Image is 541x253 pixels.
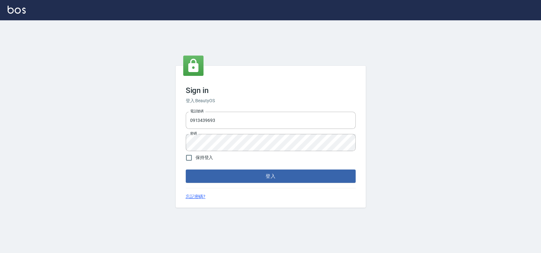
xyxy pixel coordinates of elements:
[186,97,356,104] h6: 登入 BeautyOS
[190,131,197,136] label: 密碼
[196,154,213,161] span: 保持登入
[186,170,356,183] button: 登入
[186,86,356,95] h3: Sign in
[190,109,203,114] label: 電話號碼
[186,193,206,200] a: 忘記密碼?
[8,6,26,14] img: Logo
